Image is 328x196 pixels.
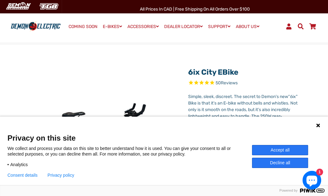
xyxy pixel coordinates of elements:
[301,171,323,191] inbox-online-store-chat: Shopify online store chat
[10,162,28,167] span: Analytics
[9,21,62,31] img: Demon Electric logo
[48,173,74,178] a: Privacy policy
[206,22,233,31] a: SUPPORT
[162,22,205,31] a: DEALER LOCATOR
[188,100,297,112] span: s an E-bike without bells and whistles. Not only is it smooth on the roads, but it
[221,80,238,86] span: Reviews
[125,22,161,31] a: ACCESSORIES
[252,145,308,155] button: Accept all
[216,80,238,86] span: 50 reviews
[3,1,33,12] img: Demon Electric
[288,94,290,99] span: “
[188,68,238,77] a: 6ix City eBike
[277,189,300,193] span: Powered by
[66,22,100,31] a: COMING SOON
[213,100,214,106] span: ’
[258,107,259,112] span: ’
[7,133,321,142] span: Privacy on this site
[252,158,308,168] button: Decline all
[36,1,62,12] img: TGB Canada
[140,7,250,12] span: All Prices in CAD | Free shipping on all orders over $100
[7,173,38,178] button: Consent details
[101,22,124,31] a: E-BIKES
[188,80,300,87] span: Rated 4.8 out of 5 stars 50 reviews
[234,22,262,31] a: ABOUT US
[188,94,288,99] span: Simple, sleek, discreet. The secret to Demon's new
[7,146,252,157] p: We collect and process your data on this site to better understand how it is used. You can give y...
